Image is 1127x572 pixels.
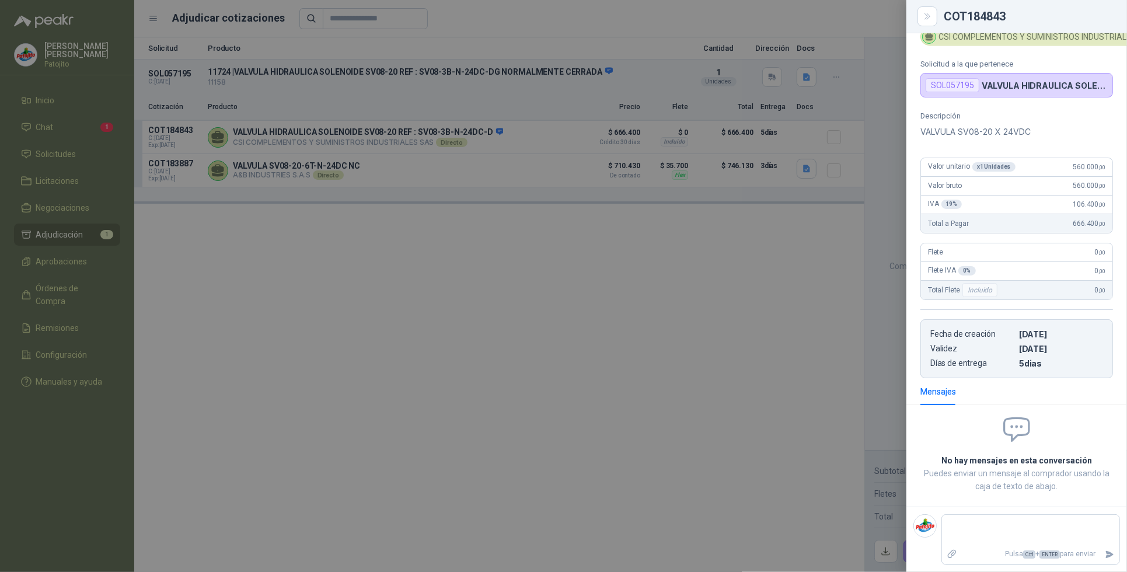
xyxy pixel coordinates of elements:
[1098,268,1105,274] span: ,00
[920,9,934,23] button: Close
[944,11,1113,22] div: COT184843
[1039,550,1060,559] span: ENTER
[1073,219,1105,228] span: 666.400
[930,358,1014,368] p: Días de entrega
[1098,164,1105,170] span: ,00
[1019,358,1103,368] p: 5 dias
[920,111,1113,120] p: Descripción
[928,219,969,228] span: Total a Pagar
[1098,201,1105,208] span: ,00
[1098,249,1105,256] span: ,00
[1098,287,1105,294] span: ,00
[1098,183,1105,189] span: ,00
[926,78,979,92] div: SOL057195
[958,266,976,275] div: 0 %
[928,266,976,275] span: Flete IVA
[1073,200,1105,208] span: 106.400
[1098,221,1105,227] span: ,00
[928,162,1016,172] span: Valor unitario
[942,544,962,564] label: Adjuntar archivos
[920,60,1113,68] p: Solicitud a la que pertenece
[1023,550,1035,559] span: Ctrl
[1095,267,1105,275] span: 0
[928,182,962,190] span: Valor bruto
[930,344,1014,354] p: Validez
[1073,182,1105,190] span: 560.000
[1019,329,1103,339] p: [DATE]
[920,454,1113,467] h2: No hay mensajes en esta conversación
[928,200,962,209] span: IVA
[930,329,1014,339] p: Fecha de creación
[920,467,1113,493] p: Puedes enviar un mensaje al comprador usando la caja de texto de abajo.
[1019,344,1103,354] p: [DATE]
[972,162,1016,172] div: x 1 Unidades
[962,283,997,297] div: Incluido
[920,125,1113,139] p: VALVULA SV08-20 X 24VDC
[914,515,936,537] img: Company Logo
[1100,544,1119,564] button: Enviar
[982,81,1108,90] p: VALVULA HIDRAULICA SOLENOIDE SV08-20 REF : SV08-3B-N-24DC-DG NORMALMENTE CERRADA
[928,283,1000,297] span: Total Flete
[1073,163,1105,171] span: 560.000
[1095,286,1105,294] span: 0
[928,248,943,256] span: Flete
[962,544,1101,564] p: Pulsa + para enviar
[941,200,962,209] div: 19 %
[1095,248,1105,256] span: 0
[920,385,956,398] div: Mensajes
